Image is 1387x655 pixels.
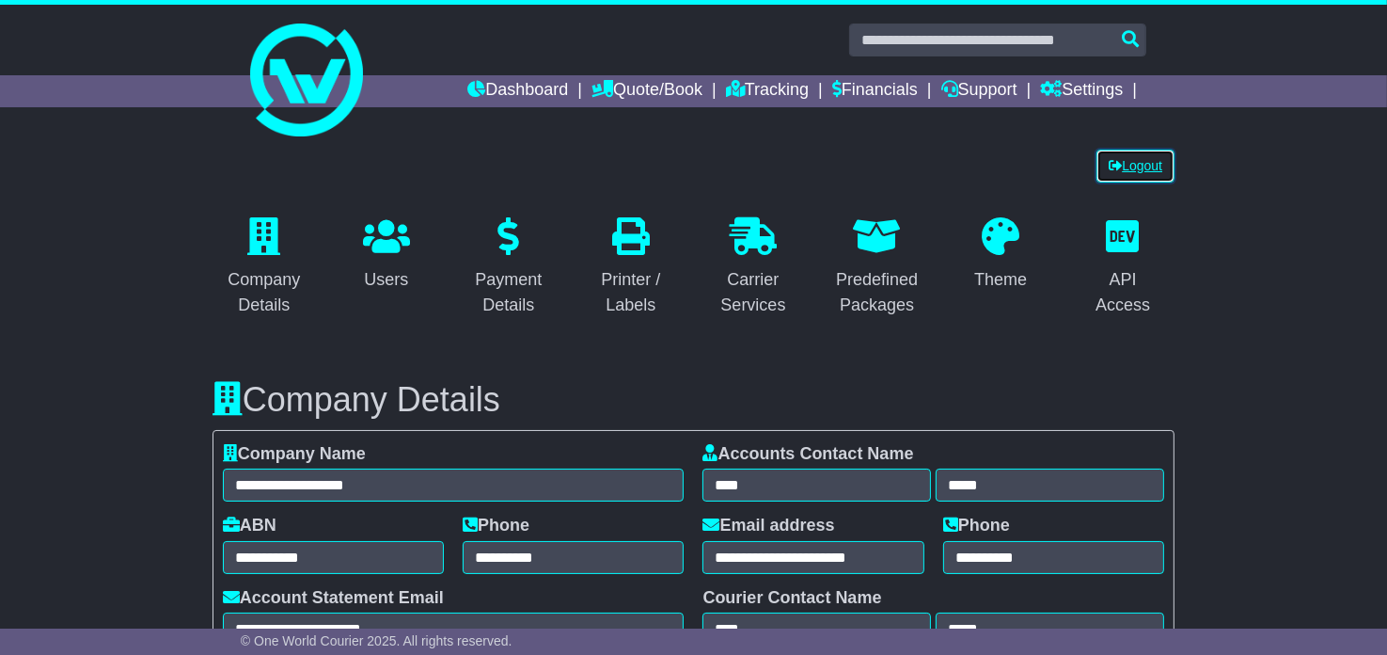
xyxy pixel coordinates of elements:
[1071,211,1174,325] a: API Access
[463,516,529,536] label: Phone
[1096,150,1174,183] a: Logout
[591,267,670,318] div: Printer / Labels
[832,75,918,107] a: Financials
[213,381,1174,419] h3: Company Details
[223,516,276,536] label: ABN
[962,211,1039,299] a: Theme
[824,211,930,325] a: Predefined Packages
[467,75,568,107] a: Dashboard
[351,211,422,299] a: Users
[702,444,913,465] label: Accounts Contact Name
[469,267,548,318] div: Payment Details
[701,211,805,325] a: Carrier Services
[223,444,366,465] label: Company Name
[714,267,793,318] div: Carrier Services
[363,267,410,293] div: Users
[223,588,444,609] label: Account Statement Email
[1083,267,1162,318] div: API Access
[943,516,1010,536] label: Phone
[241,633,512,648] span: © One World Courier 2025. All rights reserved.
[457,211,560,325] a: Payment Details
[702,516,834,536] label: Email address
[225,267,304,318] div: Company Details
[702,588,881,609] label: Courier Contact Name
[726,75,809,107] a: Tracking
[579,211,683,325] a: Printer / Labels
[974,267,1027,293] div: Theme
[1040,75,1123,107] a: Settings
[591,75,702,107] a: Quote/Book
[836,267,918,318] div: Predefined Packages
[213,211,316,325] a: Company Details
[941,75,1017,107] a: Support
